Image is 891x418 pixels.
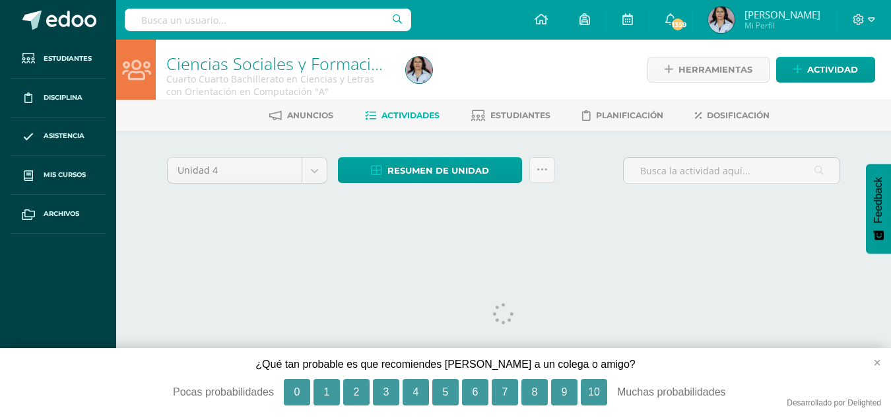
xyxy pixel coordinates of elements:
[11,118,106,157] a: Asistencia
[11,156,106,195] a: Mis cursos
[695,105,770,126] a: Dosificación
[492,379,518,405] button: 7
[365,105,440,126] a: Actividades
[168,158,327,183] a: Unidad 4
[269,105,333,126] a: Anuncios
[44,209,79,219] span: Archivos
[551,379,577,405] button: 9
[581,379,607,405] button: 10, Muchas probabilidades
[873,177,884,223] span: Feedback
[44,92,82,103] span: Disciplina
[178,158,292,183] span: Unidad 4
[462,379,488,405] button: 6
[432,379,459,405] button: 5
[866,164,891,254] button: Feedback - Mostrar encuesta
[707,110,770,120] span: Dosificación
[403,379,429,405] button: 4
[807,57,858,82] span: Actividad
[44,131,84,141] span: Asistencia
[343,379,370,405] button: 2
[313,379,340,405] button: 1
[11,79,106,118] a: Disciplina
[471,105,550,126] a: Estudiantes
[647,57,770,83] a: Herramientas
[338,157,522,183] a: Resumen de unidad
[708,7,735,33] img: 515cc04a7a66893ff34fd32142d399e3.png
[44,170,86,180] span: Mis cursos
[287,110,333,120] span: Anuncios
[406,57,432,83] img: 515cc04a7a66893ff34fd32142d399e3.png
[596,110,663,120] span: Planificación
[624,158,840,184] input: Busca la actividad aquí...
[11,40,106,79] a: Estudiantes
[776,57,875,83] a: Actividad
[490,110,550,120] span: Estudiantes
[166,54,390,73] h1: Ciencias Sociales y Formación Ciudadana 4
[125,9,411,31] input: Busca un usuario...
[387,158,489,183] span: Resumen de unidad
[109,379,274,405] div: Pocas probabilidades
[11,195,106,234] a: Archivos
[166,52,489,75] a: Ciencias Sociales y Formación Ciudadana 4
[852,348,891,377] button: close survey
[284,379,310,405] button: 0, Pocas probabilidades
[381,110,440,120] span: Actividades
[582,105,663,126] a: Planificación
[44,53,92,64] span: Estudiantes
[166,73,390,98] div: Cuarto Cuarto Bachillerato en Ciencias y Letras con Orientación en Computación 'A'
[678,57,752,82] span: Herramientas
[744,8,820,21] span: [PERSON_NAME]
[521,379,548,405] button: 8
[671,17,685,32] span: 1359
[617,379,782,405] div: Muchas probabilidades
[744,20,820,31] span: Mi Perfil
[373,379,399,405] button: 3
